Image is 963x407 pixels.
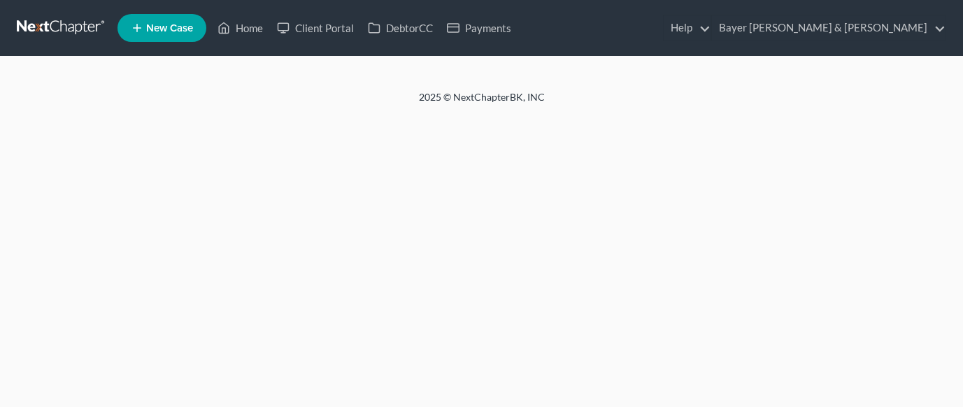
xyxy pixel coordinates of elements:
[361,15,440,41] a: DebtorCC
[211,15,270,41] a: Home
[117,14,206,42] new-legal-case-button: New Case
[270,15,361,41] a: Client Portal
[83,90,880,115] div: 2025 © NextChapterBK, INC
[712,15,946,41] a: Bayer [PERSON_NAME] & [PERSON_NAME]
[664,15,711,41] a: Help
[440,15,518,41] a: Payments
